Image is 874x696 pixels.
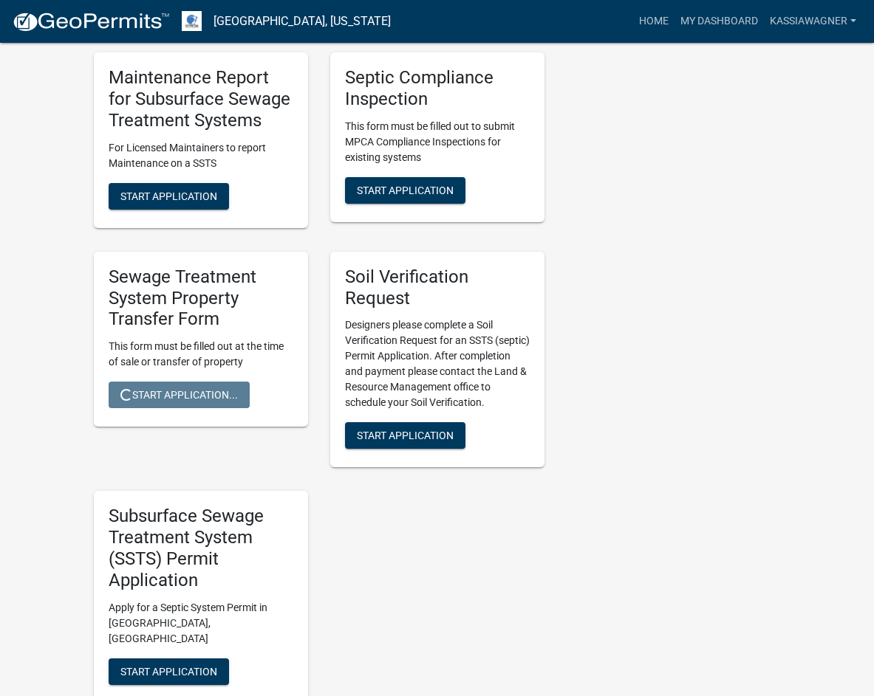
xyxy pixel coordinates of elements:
span: Start Application [357,185,454,196]
a: My Dashboard [675,7,764,35]
button: Start Application... [109,382,250,408]
a: [GEOGRAPHIC_DATA], [US_STATE] [214,9,391,34]
p: This form must be filled out at the time of sale or transfer of property [109,339,293,370]
h5: Maintenance Report for Subsurface Sewage Treatment Systems [109,67,293,131]
button: Start Application [109,658,229,685]
span: Start Application [120,190,217,201]
span: Start Application [357,430,454,441]
span: Start Application [120,665,217,677]
span: Start Application... [120,389,238,401]
h5: Subsurface Sewage Treatment System (SSTS) Permit Application [109,506,293,590]
h5: Sewage Treatment System Property Transfer Form [109,266,293,330]
button: Start Application [345,422,465,449]
h5: Soil Verification Request [345,266,530,309]
p: For Licensed Maintainers to report Maintenance on a SSTS [109,140,293,171]
a: kassiawagner [764,7,862,35]
p: This form must be filled out to submit MPCA Compliance Inspections for existing systems [345,119,530,165]
button: Start Application [345,177,465,204]
img: Otter Tail County, Minnesota [182,11,202,31]
h5: Septic Compliance Inspection [345,67,530,110]
p: Designers please complete a Soil Verification Request for an SSTS (septic) Permit Application. Af... [345,317,530,410]
button: Start Application [109,183,229,210]
a: Home [633,7,675,35]
p: Apply for a Septic System Permit in [GEOGRAPHIC_DATA], [GEOGRAPHIC_DATA] [109,600,293,647]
